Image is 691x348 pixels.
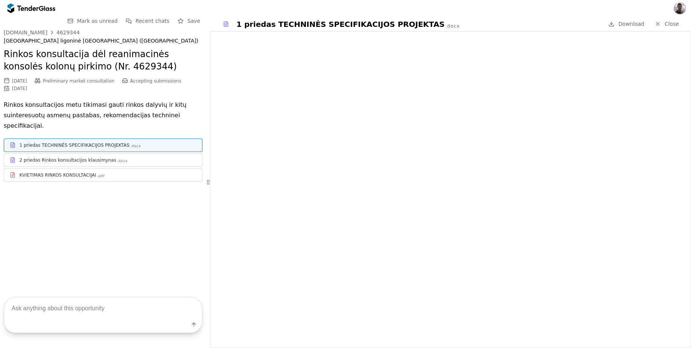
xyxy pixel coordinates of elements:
div: 2 priedas Rinkos konsultacijos klausimynas [19,157,116,163]
button: Recent chats [124,16,172,26]
div: .pdf [97,174,105,178]
a: [DOMAIN_NAME]4629344 [4,29,80,35]
div: .docx [445,23,459,29]
div: .docx [117,159,128,164]
span: Save [188,18,200,24]
div: .docx [130,144,141,149]
h2: Rinkos konsultacija dėl reanimacinės konsolės kolonų pirkimo (Nr. 4629344) [4,48,202,73]
div: [GEOGRAPHIC_DATA] ligoninė [GEOGRAPHIC_DATA] ([GEOGRAPHIC_DATA]) [4,38,202,44]
span: Mark as unread [77,18,118,24]
span: Close [664,21,679,27]
span: Accepting submissions [130,78,181,84]
p: Rinkos konsultacijos metu tikimasi gauti rinkos dalyvių ir kitų suinteresuotų asmenų pastabas, re... [4,100,202,131]
a: Close [650,19,684,29]
div: [DATE] [12,78,27,84]
a: Download [606,19,647,29]
div: KVIETIMAS RINKOS KONSULTACIJAI [19,172,96,178]
a: 1 priedas TECHNINĖS SPECIFIKACIJOS PROJEKTAS.docx [4,139,202,152]
span: Preliminary market consultation [43,78,115,84]
a: 2 priedas Rinkos konsultacijos klausimynas.docx [4,153,202,167]
div: [DATE] [12,86,27,91]
button: Mark as unread [65,16,120,26]
div: 4629344 [56,30,80,35]
span: Download [618,21,644,27]
div: 1 priedas TECHNINĖS SPECIFIKACIJOS PROJEKTAS [236,19,444,29]
div: 1 priedas TECHNINĖS SPECIFIKACIJOS PROJEKTAS [19,142,130,148]
button: Save [176,16,202,26]
div: [DOMAIN_NAME] [4,30,47,35]
a: KVIETIMAS RINKOS KONSULTACIJAI.pdf [4,168,202,182]
span: Recent chats [136,18,170,24]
